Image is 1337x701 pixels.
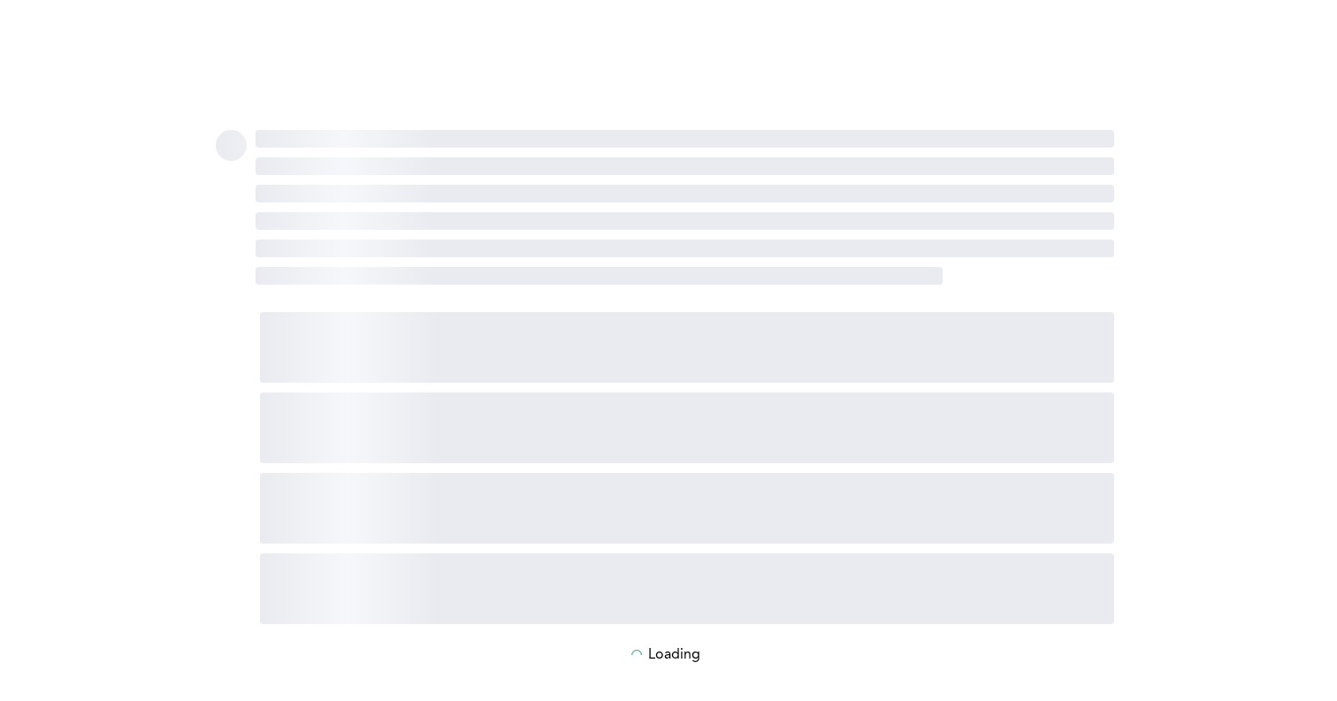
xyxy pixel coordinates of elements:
span: ‌ [256,130,1114,148]
span: ‌ [216,130,247,161]
span: ‌ [260,312,1114,383]
span: ‌ [260,392,1114,463]
span: ‌ [256,240,1114,257]
p: Loading [648,647,700,663]
span: ‌ [256,185,1114,202]
span: ‌ [256,212,1114,230]
span: ‌ [256,157,1114,175]
span: ‌ [260,553,1114,624]
span: ‌ [256,267,943,285]
span: ‌ [260,473,1114,544]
